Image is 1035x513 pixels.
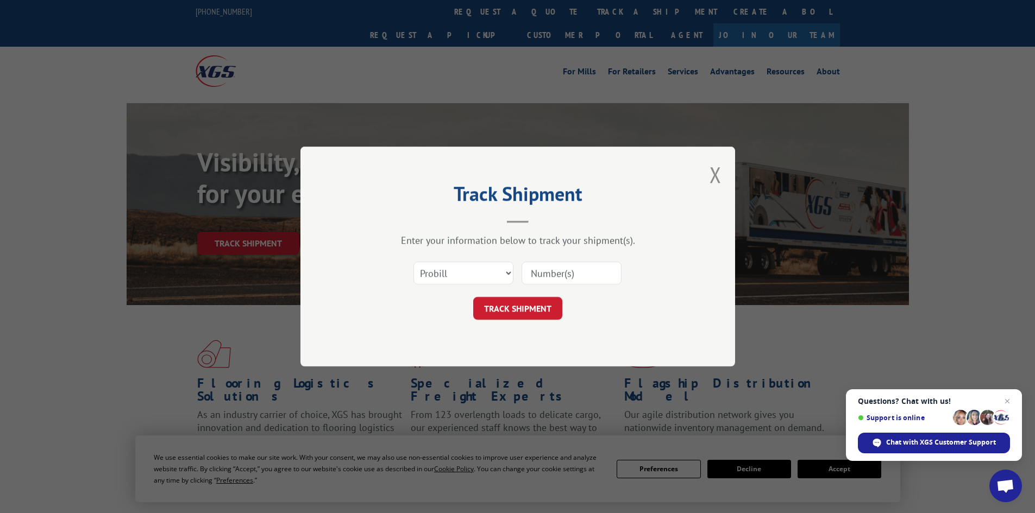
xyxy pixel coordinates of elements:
[522,262,622,284] input: Number(s)
[858,397,1010,406] span: Questions? Chat with us!
[710,160,722,189] button: Close modal
[858,414,949,422] span: Support is online
[355,234,681,246] div: Enter your information below to track your shipment(s).
[989,470,1022,502] div: Open chat
[355,186,681,207] h2: Track Shipment
[886,438,996,447] span: Chat with XGS Customer Support
[473,297,562,320] button: TRACK SHIPMENT
[1001,395,1014,408] span: Close chat
[858,433,1010,453] div: Chat with XGS Customer Support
